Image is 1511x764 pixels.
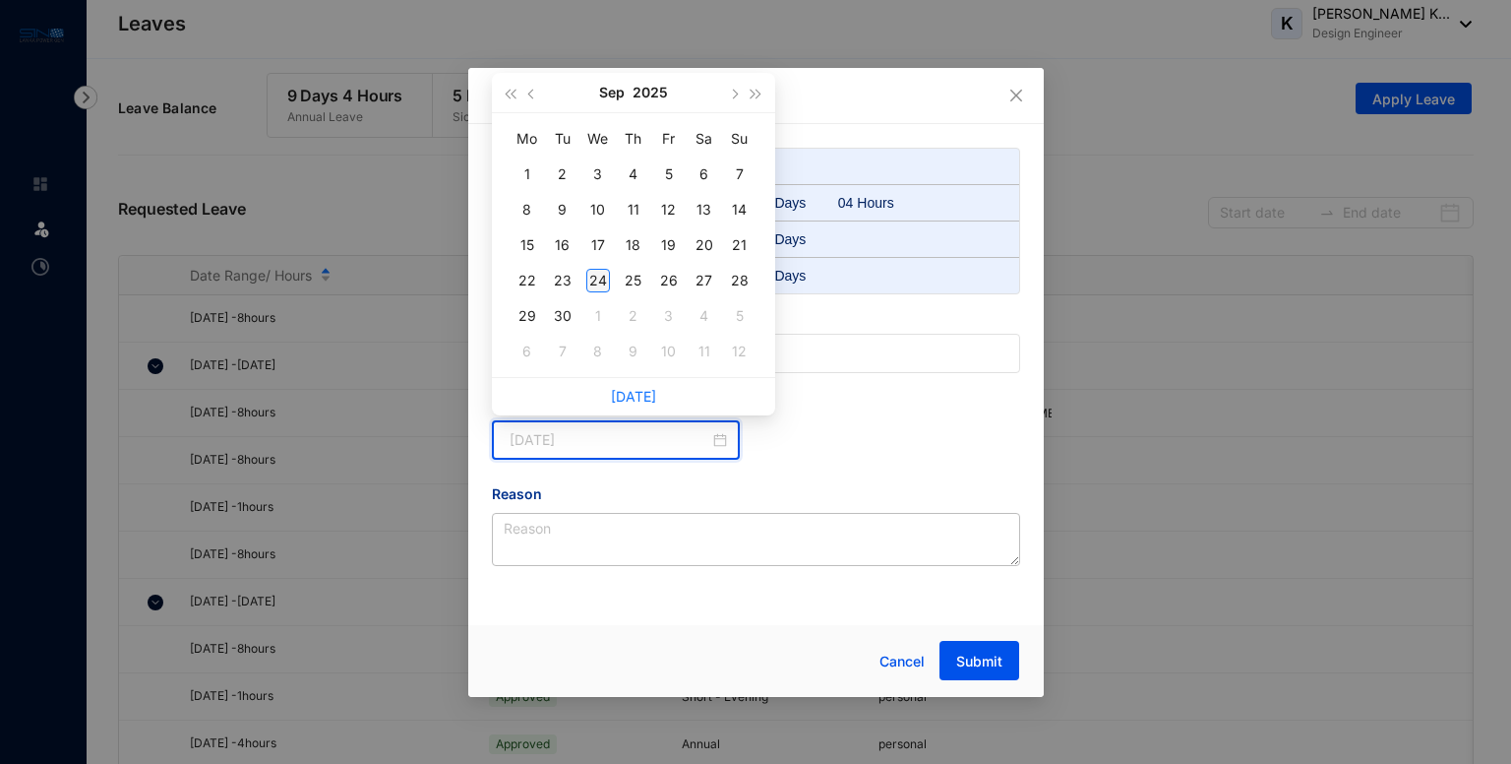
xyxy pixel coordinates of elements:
[545,227,580,263] td: 2025-09-16
[616,263,651,298] td: 2025-09-25
[515,304,539,328] div: 29
[616,192,651,227] td: 2025-09-11
[580,334,616,369] td: 2025-10-08
[755,193,838,213] div: 09 Days
[722,263,757,298] td: 2025-09-28
[633,73,668,112] button: 2025
[510,121,545,157] th: Mo
[651,298,687,334] td: 2025-10-03
[510,192,545,227] td: 2025-09-08
[545,192,580,227] td: 2025-09-09
[693,304,716,328] div: 4
[728,198,752,222] div: 14
[657,304,681,328] div: 3
[510,429,710,451] input: Start Date
[1008,88,1024,103] span: close
[515,269,539,292] div: 22
[622,340,645,363] div: 9
[939,641,1019,680] button: Submit
[657,340,681,363] div: 10
[879,651,925,672] span: Cancel
[755,229,838,249] div: 07 Days
[586,304,610,328] div: 1
[515,233,539,257] div: 15
[586,198,610,222] div: 10
[956,652,1002,671] span: Submit
[622,269,645,292] div: 25
[510,157,545,192] td: 2025-09-01
[651,334,687,369] td: 2025-10-10
[586,162,610,186] div: 3
[515,198,539,222] div: 8
[545,298,580,334] td: 2025-09-30
[586,269,610,292] div: 24
[545,121,580,157] th: Tu
[580,263,616,298] td: 2025-09-24
[728,304,752,328] div: 5
[510,298,545,334] td: 2025-09-29
[586,340,610,363] div: 8
[687,298,722,334] td: 2025-10-04
[651,121,687,157] th: Fr
[551,233,574,257] div: 16
[728,162,752,186] div: 7
[657,233,681,257] div: 19
[693,269,716,292] div: 27
[616,334,651,369] td: 2025-10-09
[545,334,580,369] td: 2025-10-07
[616,298,651,334] td: 2025-10-02
[687,263,722,298] td: 2025-09-27
[586,233,610,257] div: 17
[551,198,574,222] div: 9
[551,162,574,186] div: 2
[580,157,616,192] td: 2025-09-03
[510,227,545,263] td: 2025-09-15
[722,334,757,369] td: 2025-10-12
[622,162,645,186] div: 4
[693,198,716,222] div: 13
[657,198,681,222] div: 12
[687,192,722,227] td: 2025-09-13
[510,263,545,298] td: 2025-09-22
[693,340,716,363] div: 11
[616,227,651,263] td: 2025-09-18
[515,162,539,186] div: 1
[580,121,616,157] th: We
[687,157,722,192] td: 2025-09-06
[580,227,616,263] td: 2025-09-17
[580,192,616,227] td: 2025-09-10
[651,227,687,263] td: 2025-09-19
[599,73,625,112] button: Sep
[1005,85,1027,106] button: Close
[865,642,939,681] button: Cancel
[545,157,580,192] td: 2025-09-02
[722,192,757,227] td: 2025-09-14
[651,192,687,227] td: 2025-09-12
[693,162,716,186] div: 6
[722,157,757,192] td: 2025-09-07
[622,233,645,257] div: 18
[687,121,722,157] th: Sa
[722,298,757,334] td: 2025-10-05
[551,269,574,292] div: 23
[551,340,574,363] div: 7
[616,121,651,157] th: Th
[657,269,681,292] div: 26
[693,233,716,257] div: 20
[728,340,752,363] div: 12
[722,227,757,263] td: 2025-09-21
[611,388,656,405] a: [DATE]
[651,157,687,192] td: 2025-09-05
[838,193,921,213] div: 04 Hours
[722,121,757,157] th: Su
[492,513,1020,566] textarea: Reason
[515,340,539,363] div: 6
[657,162,681,186] div: 5
[551,304,574,328] div: 30
[651,263,687,298] td: 2025-09-26
[728,269,752,292] div: 28
[622,304,645,328] div: 2
[510,334,545,369] td: 2025-10-06
[687,227,722,263] td: 2025-09-20
[545,263,580,298] td: 2025-09-23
